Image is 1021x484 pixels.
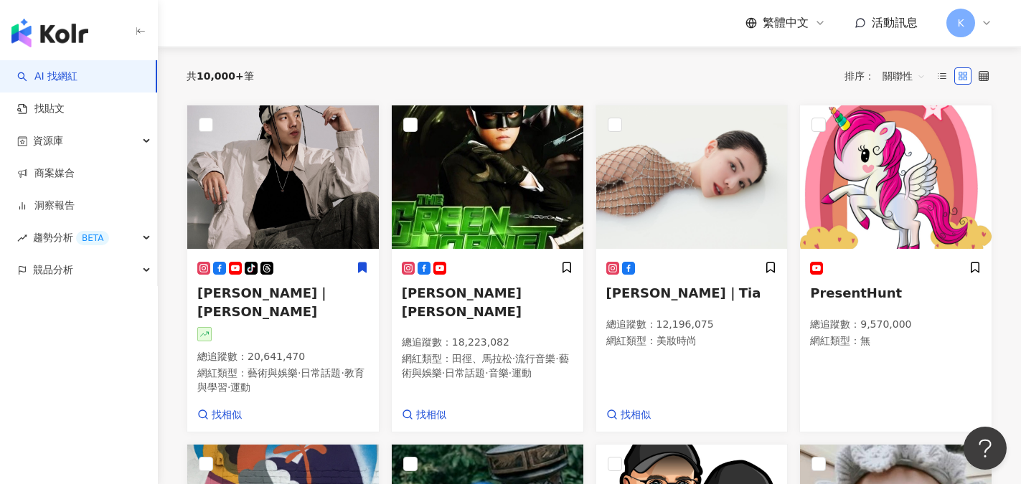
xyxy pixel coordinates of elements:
[341,367,344,379] span: ·
[76,231,109,245] div: BETA
[512,353,515,364] span: ·
[197,408,242,422] a: 找相似
[33,254,73,286] span: 競品分析
[485,367,488,379] span: ·
[227,381,230,393] span: ·
[763,15,809,31] span: 繁體中文
[964,427,1007,470] iframe: Help Scout Beacon - Open
[197,366,369,394] p: 網紅類型 ：
[442,367,445,379] span: ·
[197,285,330,318] span: [PERSON_NAME]｜[PERSON_NAME]
[298,367,301,379] span: ·
[799,105,992,433] a: KOL AvatarPresentHunt總追蹤數：9,570,000網紅類型：無
[810,318,982,332] p: 總追蹤數 ： 9,570,000
[445,367,485,379] span: 日常話題
[883,65,926,87] span: 關聯性
[509,367,512,379] span: ·
[187,105,380,433] a: KOL Avatar[PERSON_NAME]｜[PERSON_NAME]總追蹤數：20,641,470網紅類型：藝術與娛樂·日常話題·教育與學習·運動找相似
[606,334,778,348] p: 網紅類型 ：
[187,105,379,249] img: KOL Avatar
[17,166,75,181] a: 商案媒合
[657,335,697,346] span: 美妝時尚
[606,318,778,332] p: 總追蹤數 ： 12,196,075
[402,353,569,379] span: 藝術與娛樂
[17,199,75,213] a: 洞察報告
[248,367,298,379] span: 藝術與娛樂
[512,367,532,379] span: 運動
[872,16,918,29] span: 活動訊息
[230,381,250,393] span: 運動
[197,350,369,364] p: 總追蹤數 ： 20,641,470
[392,105,583,249] img: KOL Avatar
[416,408,446,422] span: 找相似
[844,65,933,87] div: 排序：
[555,353,558,364] span: ·
[402,352,573,380] p: 網紅類型 ：
[596,105,789,433] a: KOL Avatar[PERSON_NAME]｜Tia總追蹤數：12,196,075網紅類型：美妝時尚找相似
[301,367,341,379] span: 日常話題
[391,105,584,433] a: KOL Avatar[PERSON_NAME] [PERSON_NAME]總追蹤數：18,223,082網紅類型：田徑、馬拉松·流行音樂·藝術與娛樂·日常話題·音樂·運動找相似
[515,353,555,364] span: 流行音樂
[606,285,761,300] span: [PERSON_NAME]｜Tia
[11,19,88,47] img: logo
[33,222,109,254] span: 趨勢分析
[810,334,982,348] p: 網紅類型 ： 無
[17,233,27,243] span: rise
[212,408,242,422] span: 找相似
[197,70,244,82] span: 10,000+
[187,70,254,82] div: 共 筆
[402,408,446,422] a: 找相似
[17,70,77,84] a: searchAI 找網紅
[596,105,788,249] img: KOL Avatar
[452,353,512,364] span: 田徑、馬拉松
[402,285,522,318] span: [PERSON_NAME] [PERSON_NAME]
[800,105,992,249] img: KOL Avatar
[489,367,509,379] span: 音樂
[197,367,364,393] span: 教育與學習
[810,285,902,300] span: PresentHunt
[957,15,964,31] span: K
[17,102,65,116] a: 找貼文
[606,408,651,422] a: 找相似
[621,408,651,422] span: 找相似
[33,125,63,157] span: 資源庫
[402,336,573,350] p: 總追蹤數 ： 18,223,082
